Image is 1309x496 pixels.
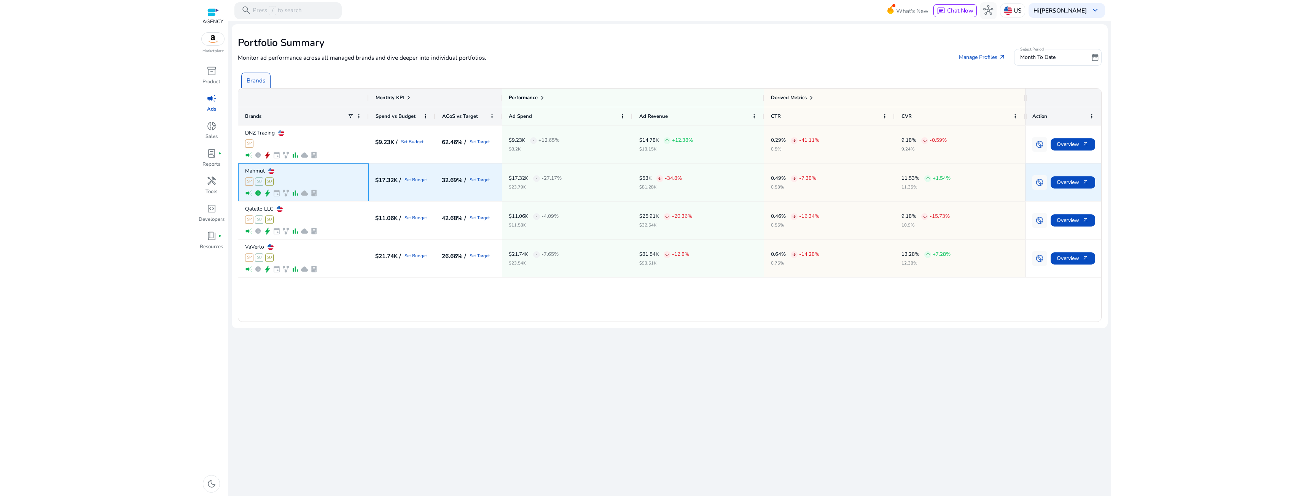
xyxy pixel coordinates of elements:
p: $17.32K [509,176,528,181]
span: pie_chart [254,227,262,235]
mat-label: Select Period [1020,46,1044,52]
p: Hi [1034,8,1087,13]
img: us.svg [277,206,283,212]
span: SB [255,177,263,186]
span: event [273,151,280,159]
span: bar_chart [291,189,299,197]
span: family_history [282,151,290,159]
span: campaign [207,93,217,103]
a: Set Budget [404,216,427,220]
p: -15.73% [930,214,950,219]
p: $81.54K [639,252,659,257]
span: SP [245,139,253,148]
span: arrow_outward [1082,179,1089,186]
p: Sales [205,133,218,141]
span: Overview [1057,250,1089,266]
p: Marketplace [202,48,224,54]
span: swap_vertical_circle [1035,140,1044,149]
button: Overviewarrow_outward [1051,252,1096,265]
p: $11.53K [509,223,559,227]
p: -0.59% [930,138,947,143]
span: arrow_upward [664,138,669,143]
span: SD [265,216,274,224]
span: lab_profile [310,189,318,197]
h2: Portfolio Summary [238,37,1102,49]
span: cloud [301,151,308,159]
a: Set Target [470,177,490,182]
span: fiber_manual_record [218,152,221,155]
a: code_blocksDevelopers [198,202,225,229]
button: hub [980,2,997,19]
h5: $21.74K / [375,253,401,259]
span: swap_vertical_circle [1035,216,1044,225]
span: arrow_downward [922,138,927,143]
p: 11.53% [901,176,919,181]
p: 0.46% [771,214,786,219]
span: cloud [301,265,308,273]
p: Developers [199,216,225,223]
span: bar_chart [291,227,299,235]
span: event [273,265,280,273]
span: fiber_manual_record [218,235,221,238]
button: chatChat Now [933,4,976,17]
p: +1.54% [933,176,951,181]
span: - [535,209,538,224]
span: arrow_upward [925,176,930,181]
span: arrow_downward [664,252,669,257]
p: -12.8% [672,252,689,257]
p: Tools [205,188,217,196]
span: arrow_downward [792,138,797,143]
button: Overviewarrow_outward [1051,138,1096,151]
p: Product [202,78,220,86]
span: bar_chart [291,151,299,159]
p: $53K [639,176,651,181]
span: Chat Now [947,6,973,14]
span: code_blocks [207,204,217,214]
span: handyman [207,176,217,186]
span: / [269,6,276,15]
span: bolt [264,189,271,197]
img: us.svg [268,244,274,250]
span: Action [1032,113,1047,120]
span: - [535,247,538,262]
span: SP [245,177,253,186]
span: pie_chart [254,189,262,197]
a: Set Target [470,254,490,258]
p: DNZ Trading [245,130,275,136]
a: Set Budget [404,177,427,182]
span: search [241,5,251,15]
p: Qatello LLC [245,206,273,212]
a: Set Budget [404,254,427,258]
p: $93.51K [639,261,689,265]
p: $9.23K [509,138,525,143]
p: $8.2K [509,147,559,151]
span: donut_small [207,121,217,131]
span: CTR [771,113,781,120]
button: swap_vertical_circle [1032,137,1047,152]
p: $81.28K [639,185,682,189]
p: -4.09% [541,214,559,219]
span: book_4 [207,231,217,241]
p: $11.06K [509,214,528,219]
h5: $17.32K / [375,177,401,183]
p: 9.18% [901,138,916,143]
p: +12.38% [672,138,693,143]
span: bar_chart [291,265,299,273]
span: lab_profile [310,151,318,159]
img: us.svg [268,168,274,174]
span: arrow_downward [792,214,797,219]
span: inventory_2 [207,66,217,76]
p: $25.91K [639,214,659,219]
p: 0.49% [771,176,786,181]
span: Ad Spend [509,113,532,120]
p: 13.28% [901,252,919,257]
span: event [273,227,280,235]
a: Set Budget [401,139,424,144]
h5: $9.23K / [375,139,398,145]
span: lab_profile [207,149,217,158]
p: Press to search [253,6,302,15]
p: Reports [202,161,220,168]
span: event [273,189,280,197]
span: SB [255,216,263,224]
span: Brands [245,113,261,120]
